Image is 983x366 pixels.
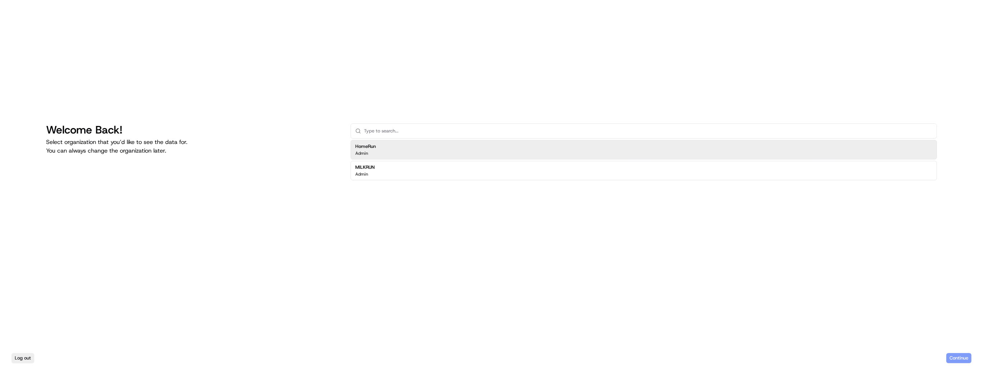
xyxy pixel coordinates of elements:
p: Select organization that you’d like to see the data for. You can always change the organization l... [46,138,339,155]
h1: Welcome Back! [46,123,339,136]
h2: MILKRUN [355,164,375,171]
div: Suggestions [351,139,937,182]
p: Admin [355,171,368,177]
p: Admin [355,150,368,156]
h2: HomeRun [355,143,376,150]
button: Log out [12,353,34,363]
input: Type to search... [364,124,932,138]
